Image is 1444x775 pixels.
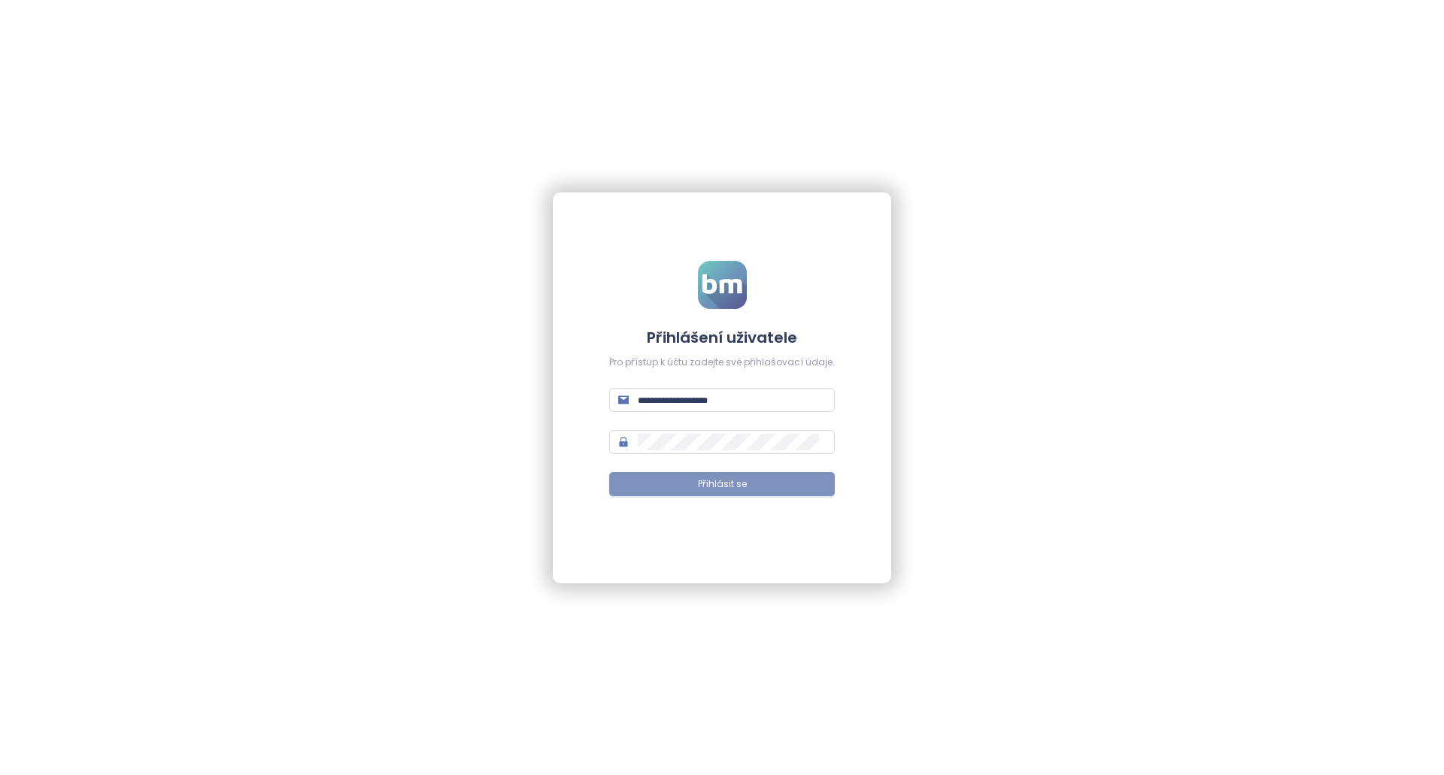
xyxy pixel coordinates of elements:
[609,327,835,348] h4: Přihlášení uživatele
[618,437,629,447] span: lock
[609,472,835,496] button: Přihlásit se
[609,356,835,370] div: Pro přístup k účtu zadejte své přihlašovací údaje.
[698,261,747,309] img: logo
[698,477,747,492] span: Přihlásit se
[618,395,629,405] span: mail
